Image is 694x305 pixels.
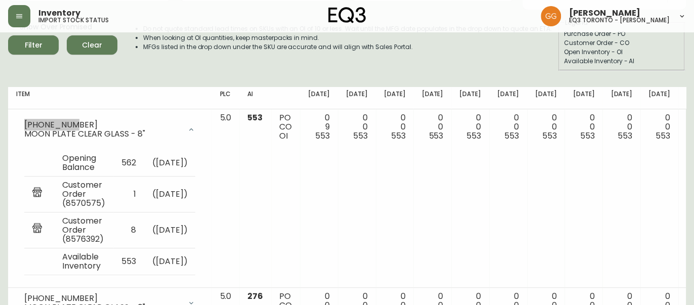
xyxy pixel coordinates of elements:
[113,150,144,177] td: 562
[144,248,196,275] td: ( [DATE] )
[466,130,481,142] span: 553
[541,6,561,26] img: dbfc93a9366efef7dcc9a31eef4d00a7
[143,42,552,52] li: MFGs listed in the drop down under the SKU are accurate and will align with Sales Portal.
[54,248,113,275] td: Available Inventory
[421,113,443,141] div: 0 0
[391,130,406,142] span: 553
[573,113,594,141] div: 0 0
[497,113,519,141] div: 0 0
[459,113,481,141] div: 0 0
[565,87,602,109] th: [DATE]
[211,87,239,109] th: PLC
[54,212,113,248] td: Customer Order (8576392)
[527,87,565,109] th: [DATE]
[247,112,263,123] span: 553
[489,87,527,109] th: [DATE]
[648,113,670,141] div: 0 0
[384,113,406,141] div: 0 0
[239,87,271,109] th: AI
[428,130,443,142] span: 553
[504,130,519,142] span: 553
[38,9,80,17] span: Inventory
[54,150,113,177] td: Opening Balance
[564,48,679,57] div: Open Inventory - OI
[535,113,557,141] div: 0 0
[451,87,489,109] th: [DATE]
[144,212,196,248] td: ( [DATE] )
[211,109,239,288] td: 5.0
[279,113,292,141] div: PO CO
[247,290,263,302] span: 276
[569,17,670,23] h5: eq3 toronto - [PERSON_NAME]
[32,223,42,235] img: retail_report.svg
[24,294,181,303] div: [PHONE_NUMBER]
[300,87,338,109] th: [DATE]
[113,248,144,275] td: 553
[611,113,632,141] div: 0 0
[8,87,211,109] th: Item
[542,130,557,142] span: 553
[144,150,196,177] td: ( [DATE] )
[32,187,42,199] img: retail_report.svg
[656,130,670,142] span: 553
[113,176,144,212] td: 1
[338,87,376,109] th: [DATE]
[564,38,679,48] div: Customer Order - CO
[328,7,366,23] img: logo
[143,33,552,42] li: When looking at OI quantities, keep masterpacks in mind.
[113,212,144,248] td: 8
[24,120,181,129] div: [PHONE_NUMBER]
[346,113,368,141] div: 0 0
[353,130,368,142] span: 553
[569,9,640,17] span: [PERSON_NAME]
[602,87,640,109] th: [DATE]
[67,35,117,55] button: Clear
[564,29,679,38] div: Purchase Order - PO
[279,130,288,142] span: OI
[564,57,679,66] div: Available Inventory - AI
[376,87,414,109] th: [DATE]
[618,130,632,142] span: 553
[54,176,113,212] td: Customer Order (8570575)
[640,87,678,109] th: [DATE]
[16,113,203,146] div: [PHONE_NUMBER]MOON PLATE CLEAR GLASS - 8"
[38,17,109,23] h5: import stock status
[75,39,109,52] span: Clear
[315,130,330,142] span: 553
[413,87,451,109] th: [DATE]
[580,130,594,142] span: 553
[144,176,196,212] td: ( [DATE] )
[308,113,330,141] div: 0 9
[24,129,181,139] div: MOON PLATE CLEAR GLASS - 8"
[8,35,59,55] button: Filter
